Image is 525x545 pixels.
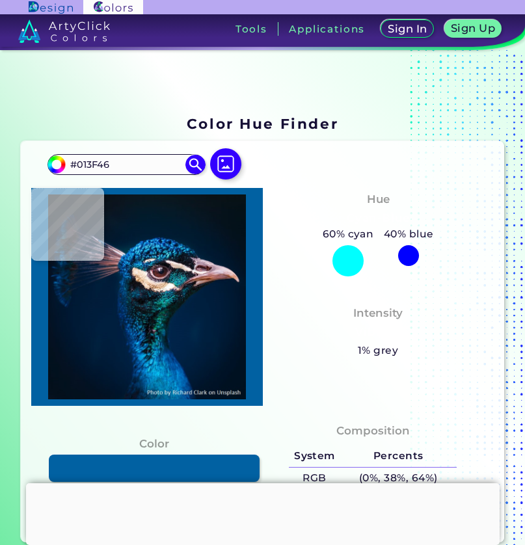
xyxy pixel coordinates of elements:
[388,23,428,34] h5: Sign In
[139,434,169,453] h4: Color
[353,304,403,323] h4: Intensity
[317,226,379,243] h5: 60% cyan
[18,20,110,43] img: logo_artyclick_colors_white.svg
[381,20,435,38] a: Sign In
[444,20,502,38] a: Sign Up
[289,24,365,34] h3: Applications
[289,468,340,489] h5: RGB
[340,468,457,489] h5: (0%, 38%, 64%)
[187,114,338,133] h1: Color Hue Finder
[450,23,496,34] h5: Sign Up
[358,342,398,359] h5: 1% grey
[289,445,340,467] h5: System
[340,445,457,467] h5: Percents
[210,148,241,179] img: icon picture
[29,1,72,14] img: ArtyClick Design logo
[236,24,267,34] h3: Tools
[350,325,407,340] h3: Vibrant
[38,194,256,399] img: img_pavlin.jpg
[26,483,500,542] iframe: Advertisement
[367,190,390,209] h4: Hue
[379,226,438,243] h5: 40% blue
[336,421,410,440] h4: Composition
[66,156,187,174] input: type color..
[185,155,205,174] img: icon search
[341,211,414,226] h3: Cyan-Blue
